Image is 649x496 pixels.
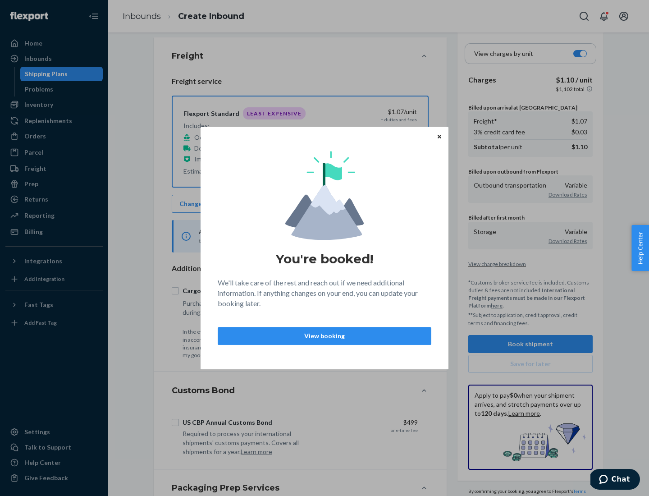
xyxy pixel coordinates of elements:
[218,278,431,309] p: We'll take care of the rest and reach out if we need additional information. If anything changes ...
[218,327,431,345] button: View booking
[435,131,444,141] button: Close
[285,151,364,240] img: svg+xml,%3Csvg%20viewBox%3D%220%200%20174%20197%22%20fill%3D%22none%22%20xmlns%3D%22http%3A%2F%2F...
[21,6,40,14] span: Chat
[225,331,424,340] p: View booking
[276,251,373,267] h1: You're booked!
